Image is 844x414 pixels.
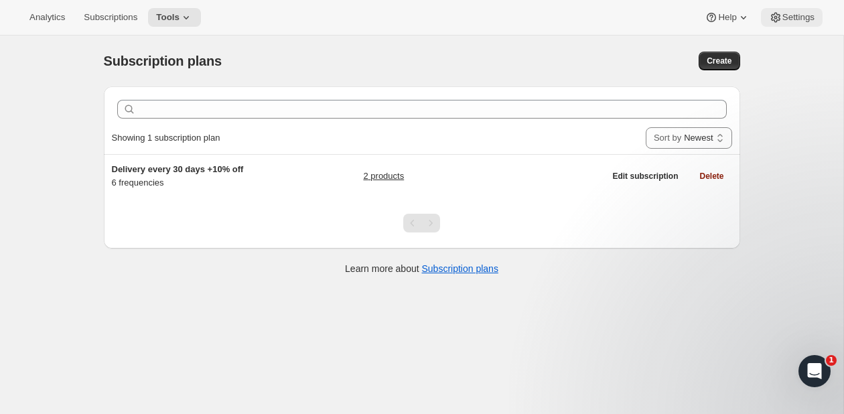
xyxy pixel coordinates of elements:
[76,8,145,27] button: Subscriptions
[422,263,498,274] a: Subscription plans
[798,355,831,387] iframe: Intercom live chat
[84,12,137,23] span: Subscriptions
[29,12,65,23] span: Analytics
[699,171,723,182] span: Delete
[112,163,279,190] div: 6 frequencies
[826,355,837,366] span: 1
[604,167,686,186] button: Edit subscription
[761,8,823,27] button: Settings
[363,169,404,183] a: 2 products
[691,167,731,186] button: Delete
[612,171,678,182] span: Edit subscription
[104,54,222,68] span: Subscription plans
[718,12,736,23] span: Help
[21,8,73,27] button: Analytics
[156,12,180,23] span: Tools
[403,214,440,232] nav: Pagination
[699,52,740,70] button: Create
[697,8,758,27] button: Help
[707,56,731,66] span: Create
[782,12,815,23] span: Settings
[112,164,244,174] span: Delivery every 30 days +10% off
[148,8,201,27] button: Tools
[112,133,220,143] span: Showing 1 subscription plan
[345,262,498,275] p: Learn more about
